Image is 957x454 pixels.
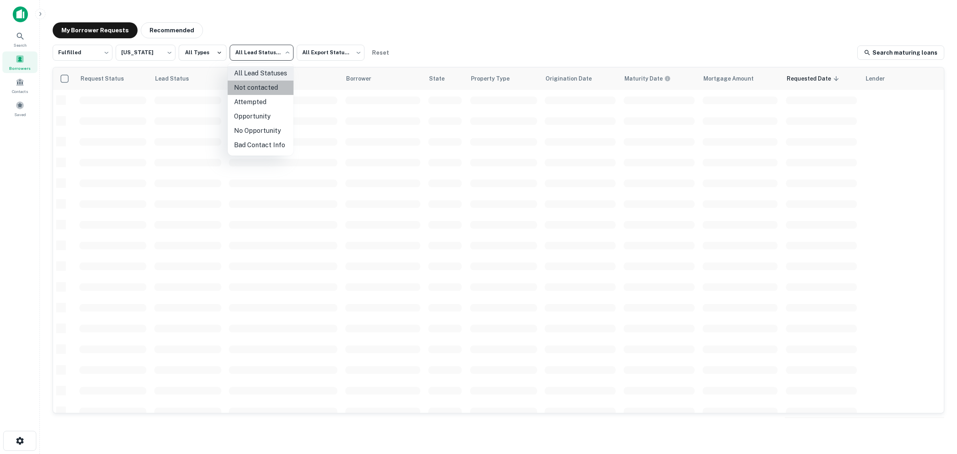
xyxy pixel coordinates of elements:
li: Bad Contact Info [228,138,293,152]
li: No Opportunity [228,124,293,138]
li: All Lead Statuses [228,66,293,81]
li: Attempted [228,95,293,109]
li: Opportunity [228,109,293,124]
li: Not contacted [228,81,293,95]
iframe: Chat Widget [917,365,957,403]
